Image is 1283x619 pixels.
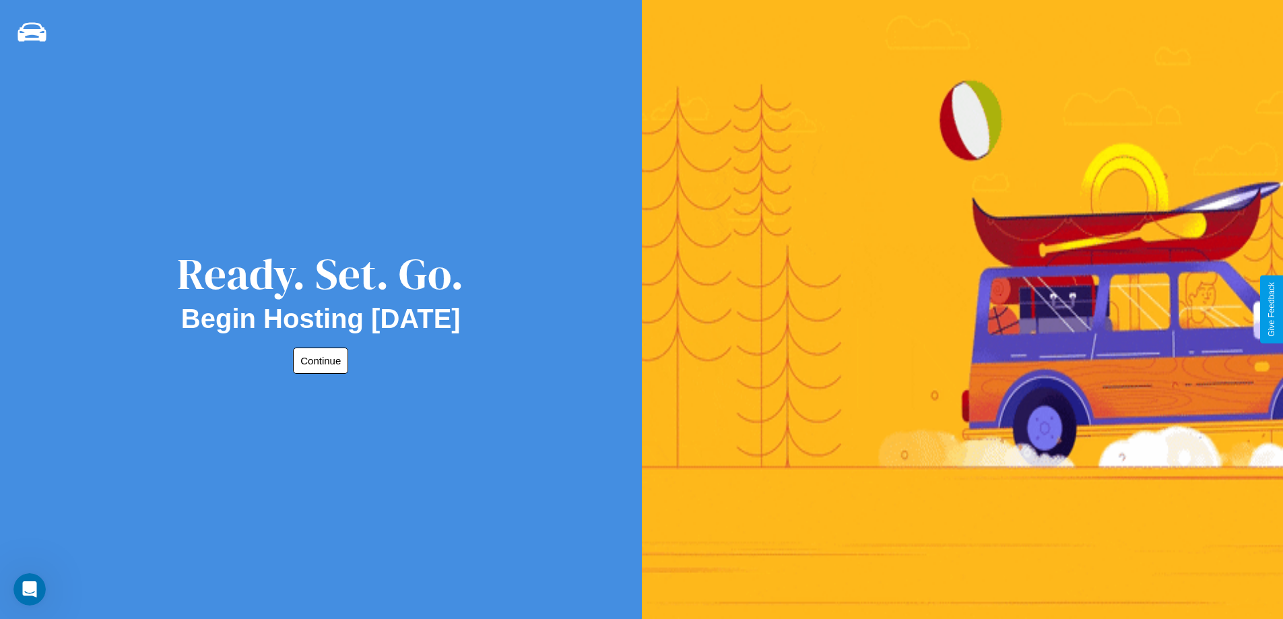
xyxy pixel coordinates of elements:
iframe: Intercom live chat [13,573,46,606]
h2: Begin Hosting [DATE] [181,304,461,334]
div: Give Feedback [1267,282,1276,337]
button: Continue [293,348,348,374]
div: Ready. Set. Go. [177,244,464,304]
